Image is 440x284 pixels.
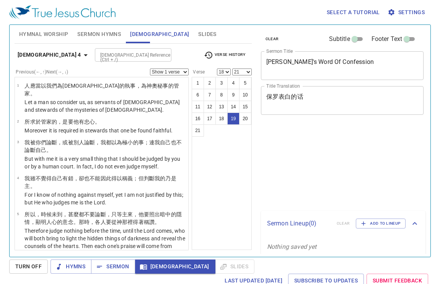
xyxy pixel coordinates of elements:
[41,119,101,125] wg1722: 管家
[267,243,317,250] i: Nothing saved yet
[16,70,68,74] label: Previous (←, ↑) Next (→, ↓)
[24,139,182,153] wg442: 論斷
[24,211,181,225] wg2540: 未到
[192,124,204,137] button: 21
[386,5,428,20] button: Settings
[192,113,204,125] button: 16
[258,123,392,208] iframe: from-child
[18,50,81,60] b: [DEMOGRAPHIC_DATA] 4
[106,219,160,225] wg1538: 要
[261,211,425,236] div: Sermon Lineup(0)clearAdd to Lineup
[9,5,116,19] img: True Jesus Church
[24,118,172,126] p: 所
[215,89,228,101] button: 8
[36,147,52,153] wg350: 自己。
[24,175,176,189] wg4894: 自己
[24,127,172,134] p: Moreover it is required in stewards that one be found faithful.
[361,220,401,227] span: Add to Lineup
[24,211,181,225] wg5100: 論斷
[372,34,403,44] span: Footer Text
[227,113,240,125] button: 19
[17,212,19,216] span: 5
[215,101,228,113] button: 13
[204,51,245,60] span: Verse History
[227,77,240,89] button: 4
[267,219,331,228] p: Sermon Lineup ( 0 )
[24,211,181,225] wg5620: ，時候
[68,119,101,125] wg2443: 要
[204,89,216,101] button: 7
[17,119,19,123] span: 2
[24,83,179,96] wg5613: [DEMOGRAPHIC_DATA]
[266,93,419,108] textarea: 保罗表白的话
[192,70,205,74] label: Verse
[24,139,182,153] wg5259: 別人
[135,260,215,274] button: [DEMOGRAPHIC_DATA]
[90,219,160,225] wg5119: ，各人
[261,34,284,44] button: clear
[73,119,101,125] wg2147: 他有忠心
[329,34,350,44] span: Subtitle
[17,176,19,180] span: 4
[24,227,186,258] p: Therefore judge nothing before the time, until the Lord comes, who will both bring to light the h...
[111,219,160,225] wg1096: 從
[95,119,100,125] wg4103: 。
[192,101,204,113] button: 11
[24,147,52,153] wg3761: 論斷
[130,29,189,39] span: [DEMOGRAPHIC_DATA]
[24,183,35,189] wg2076: 主
[24,83,179,96] wg3049: 我們
[24,191,186,206] p: For I know of nothing against myself, yet I am not justified by this; but He who judges me is the...
[141,262,209,271] span: [DEMOGRAPHIC_DATA]
[24,175,176,189] wg3762: 覺得
[52,119,100,125] wg3623: 的，是
[17,83,19,87] span: 1
[239,113,251,125] button: 20
[30,90,36,96] wg3623: 。
[192,77,204,89] button: 1
[51,260,91,274] button: Hymns
[204,113,216,125] button: 17
[239,101,251,113] button: 15
[24,175,176,189] wg235: 也不
[30,219,160,225] wg2927: ，顯明
[24,175,176,189] wg1161: 不
[227,101,240,113] button: 14
[15,262,42,271] span: Turn Off
[192,89,204,101] button: 6
[24,82,186,97] p: 人
[155,219,160,225] wg1868: 。
[15,48,93,62] button: [DEMOGRAPHIC_DATA] 4
[199,49,250,61] button: Verse History
[266,58,419,73] textarea: [PERSON_NAME]'s Word Of Confession
[24,175,176,189] wg1683: 有錯，卻
[117,219,160,225] wg575: 神
[24,211,181,225] wg4253: ，甚麼都不要
[97,51,156,59] input: Type Bible Reference
[97,262,129,271] span: Sermon
[324,5,383,20] button: Select a tutorial
[389,8,425,17] span: Settings
[24,83,179,96] wg3779: 以
[327,8,380,17] span: Select a tutorial
[24,139,182,153] wg5259: 你們
[24,139,186,154] p: 我被
[215,77,228,89] button: 3
[19,29,68,39] span: Hymnal Worship
[24,83,179,96] wg2248: 為
[9,260,48,274] button: Turn Off
[30,183,36,189] wg2962: 。
[73,219,160,225] wg1012: 。那時
[239,77,251,89] button: 5
[57,219,160,225] wg2588: 的意念
[198,29,216,39] span: Slides
[24,98,186,114] p: Let a man so consider us, as servants of [DEMOGRAPHIC_DATA] and stewards of the mysteries of [DEM...
[24,139,182,153] wg2250: ，我
[266,36,279,42] span: clear
[204,77,216,89] button: 2
[24,139,182,153] wg350: ，或
[77,29,121,39] span: Sermon Hymns
[30,119,101,125] wg3739: 求
[239,89,251,101] button: 10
